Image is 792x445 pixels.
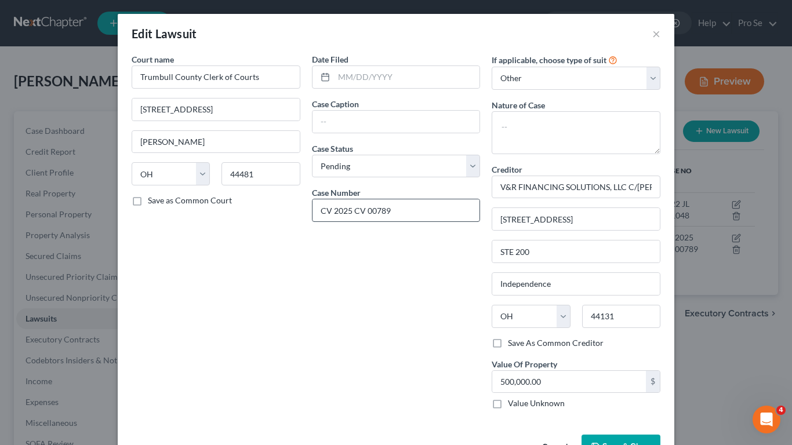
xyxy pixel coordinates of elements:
[492,273,660,295] input: Enter city...
[312,53,348,65] label: Date Filed
[492,54,606,66] label: If applicable, choose type of suit
[492,371,646,393] input: 0.00
[312,98,359,110] label: Case Caption
[582,305,660,328] input: Enter zip...
[312,187,361,199] label: Case Number
[132,27,153,41] span: Edit
[508,397,565,409] label: Value Unknown
[492,99,545,111] label: Nature of Case
[132,65,300,89] input: Search court by name...
[776,406,786,415] span: 4
[646,371,660,393] div: $
[155,27,197,41] span: Lawsuit
[753,406,780,433] iframe: Intercom live chat
[492,358,557,370] label: Value Of Property
[492,208,660,230] input: Enter address...
[221,162,300,185] input: Enter zip...
[492,240,660,262] input: Apt, Suite, etc...
[508,337,604,349] label: Save As Common Creditor
[148,195,232,206] label: Save as Common Court
[132,131,300,153] input: Enter city...
[492,165,522,174] span: Creditor
[312,144,353,154] span: Case Status
[313,111,480,133] input: --
[334,66,480,88] input: MM/DD/YYYY
[652,27,660,41] button: ×
[313,199,480,221] input: #
[132,99,300,121] input: Enter address...
[492,176,660,199] input: Search creditor by name...
[132,54,174,64] span: Court name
